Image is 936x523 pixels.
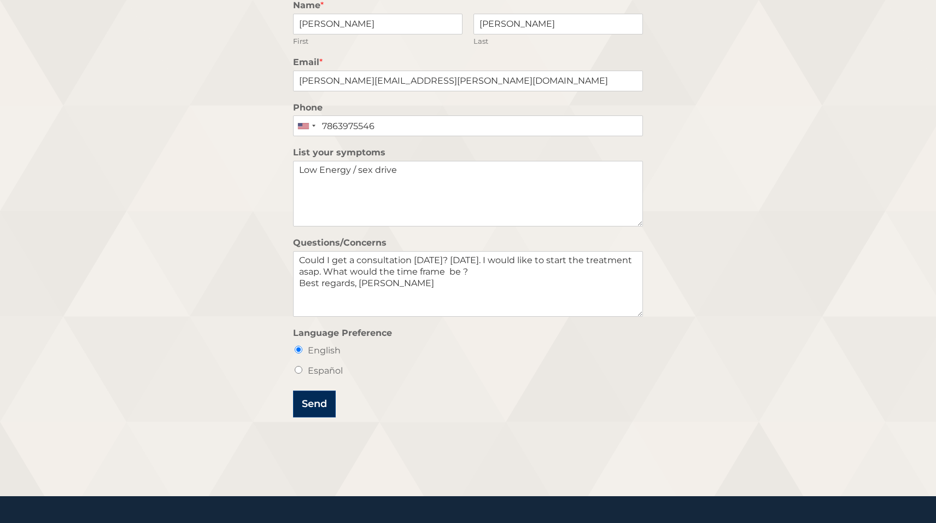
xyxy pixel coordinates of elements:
[473,37,643,46] label: Last
[293,37,463,46] label: First
[293,237,643,249] label: Questions/Concerns
[293,391,336,417] button: Send
[308,365,343,376] label: Español
[293,57,643,68] label: Email
[308,345,341,356] label: English
[293,102,643,114] label: Phone
[293,147,643,159] label: List your symptoms
[293,328,643,339] label: Language Preference
[294,116,319,136] div: United States: +1
[293,115,643,136] input: (201) 555-0123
